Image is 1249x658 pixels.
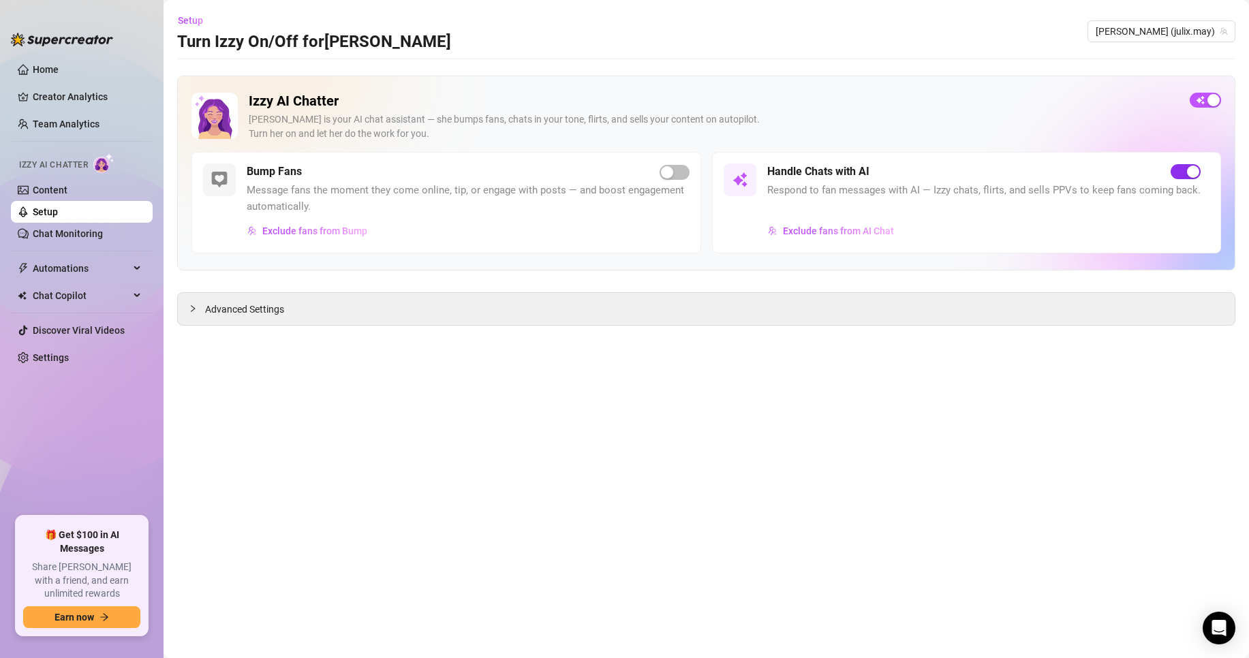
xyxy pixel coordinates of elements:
[99,612,109,622] span: arrow-right
[247,226,257,236] img: svg%3e
[33,325,125,336] a: Discover Viral Videos
[33,285,129,307] span: Chat Copilot
[1096,21,1227,42] span: Julia (julix.may)
[18,263,29,274] span: thunderbolt
[262,225,367,236] span: Exclude fans from Bump
[19,159,88,172] span: Izzy AI Chatter
[205,302,284,317] span: Advanced Settings
[23,529,140,555] span: 🎁 Get $100 in AI Messages
[249,112,1179,141] div: [PERSON_NAME] is your AI chat assistant — she bumps fans, chats in your tone, flirts, and sells y...
[33,119,99,129] a: Team Analytics
[767,183,1201,199] span: Respond to fan messages with AI — Izzy chats, flirts, and sells PPVs to keep fans coming back.
[33,206,58,217] a: Setup
[33,257,129,279] span: Automations
[249,93,1179,110] h2: Izzy AI Chatter
[732,172,748,188] img: svg%3e
[247,220,368,242] button: Exclude fans from Bump
[177,31,451,53] h3: Turn Izzy On/Off for [PERSON_NAME]
[93,153,114,173] img: AI Chatter
[33,185,67,195] a: Content
[23,606,140,628] button: Earn nowarrow-right
[783,225,894,236] span: Exclude fans from AI Chat
[11,33,113,46] img: logo-BBDzfeDw.svg
[768,226,777,236] img: svg%3e
[1220,27,1228,35] span: team
[55,612,94,623] span: Earn now
[33,86,142,108] a: Creator Analytics
[33,228,103,239] a: Chat Monitoring
[189,304,197,313] span: collapsed
[211,172,228,188] img: svg%3e
[189,301,205,316] div: collapsed
[247,183,690,215] span: Message fans the moment they come online, tip, or engage with posts — and boost engagement automa...
[33,352,69,363] a: Settings
[33,64,59,75] a: Home
[23,561,140,601] span: Share [PERSON_NAME] with a friend, and earn unlimited rewards
[18,291,27,300] img: Chat Copilot
[177,10,214,31] button: Setup
[247,163,302,180] h5: Bump Fans
[767,220,895,242] button: Exclude fans from AI Chat
[191,93,238,139] img: Izzy AI Chatter
[1203,612,1235,644] div: Open Intercom Messenger
[767,163,869,180] h5: Handle Chats with AI
[178,15,203,26] span: Setup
